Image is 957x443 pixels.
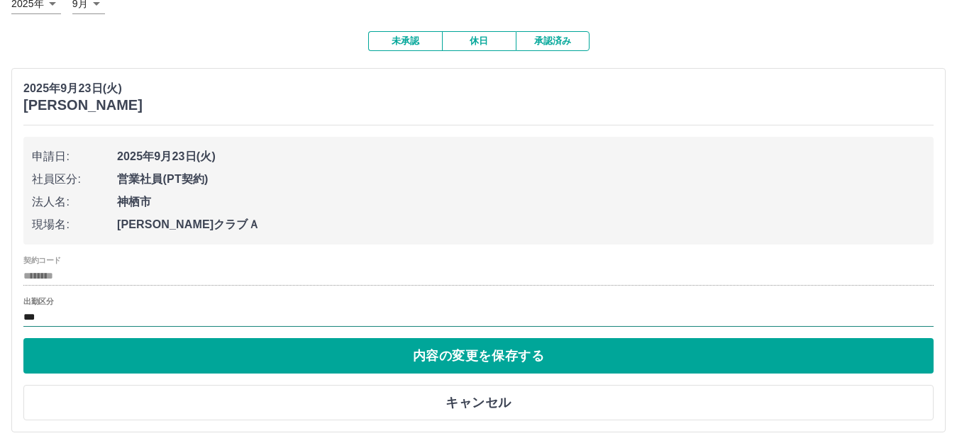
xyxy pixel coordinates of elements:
[23,80,143,97] p: 2025年9月23日(火)
[516,31,590,51] button: 承認済み
[117,216,925,233] span: [PERSON_NAME]クラブＡ
[23,97,143,113] h3: [PERSON_NAME]
[442,31,516,51] button: 休日
[32,171,117,188] span: 社員区分:
[368,31,442,51] button: 未承認
[117,148,925,165] span: 2025年9月23日(火)
[23,255,61,266] label: 契約コード
[117,171,925,188] span: 営業社員(PT契約)
[23,385,934,420] button: キャンセル
[32,216,117,233] span: 現場名:
[32,148,117,165] span: 申請日:
[32,194,117,211] span: 法人名:
[23,338,934,374] button: 内容の変更を保存する
[23,296,53,307] label: 出勤区分
[117,194,925,211] span: 神栖市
